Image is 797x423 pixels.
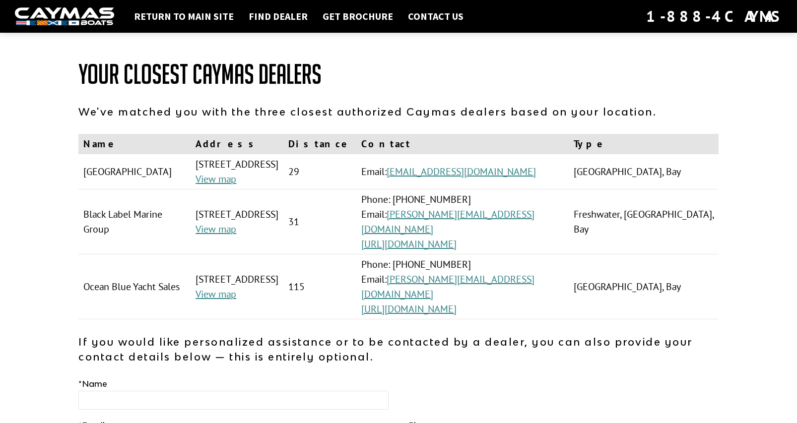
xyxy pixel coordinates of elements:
[387,165,536,178] a: [EMAIL_ADDRESS][DOMAIN_NAME]
[191,154,283,189] td: [STREET_ADDRESS]
[78,104,719,119] p: We've matched you with the three closest authorized Caymas dealers based on your location.
[78,334,719,364] p: If you would like personalized assistance or to be contacted by a dealer, you can also provide yo...
[569,134,719,154] th: Type
[356,254,569,319] td: Phone: [PHONE_NUMBER] Email:
[356,134,569,154] th: Contact
[646,5,782,27] div: 1-888-4CAYMAS
[191,134,283,154] th: Address
[356,189,569,254] td: Phone: [PHONE_NUMBER] Email:
[78,134,191,154] th: Name
[356,154,569,189] td: Email:
[196,223,236,236] a: View map
[283,154,356,189] td: 29
[403,10,468,23] a: Contact Us
[78,154,191,189] td: [GEOGRAPHIC_DATA]
[78,189,191,254] td: Black Label Marine Group
[15,7,114,26] img: white-logo-c9c8dbefe5ff5ceceb0f0178aa75bf4bb51f6bca0971e226c86eb53dfe498488.png
[318,10,398,23] a: Get Brochure
[283,134,356,154] th: Distance
[569,254,719,319] td: [GEOGRAPHIC_DATA], Bay
[361,238,457,250] a: [URL][DOMAIN_NAME]
[196,173,236,185] a: View map
[244,10,313,23] a: Find Dealer
[283,254,356,319] td: 115
[361,302,457,315] a: [URL][DOMAIN_NAME]
[196,288,236,301] a: View map
[78,254,191,319] td: Ocean Blue Yacht Sales
[569,154,719,189] td: [GEOGRAPHIC_DATA], Bay
[191,254,283,319] td: [STREET_ADDRESS]
[78,378,107,390] label: Name
[129,10,239,23] a: Return to main site
[569,189,719,254] td: Freshwater, [GEOGRAPHIC_DATA], Bay
[78,60,719,89] h1: Your Closest Caymas Dealers
[283,189,356,254] td: 31
[191,189,283,254] td: [STREET_ADDRESS]
[361,208,534,236] a: [PERSON_NAME][EMAIL_ADDRESS][DOMAIN_NAME]
[361,273,534,301] a: [PERSON_NAME][EMAIL_ADDRESS][DOMAIN_NAME]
